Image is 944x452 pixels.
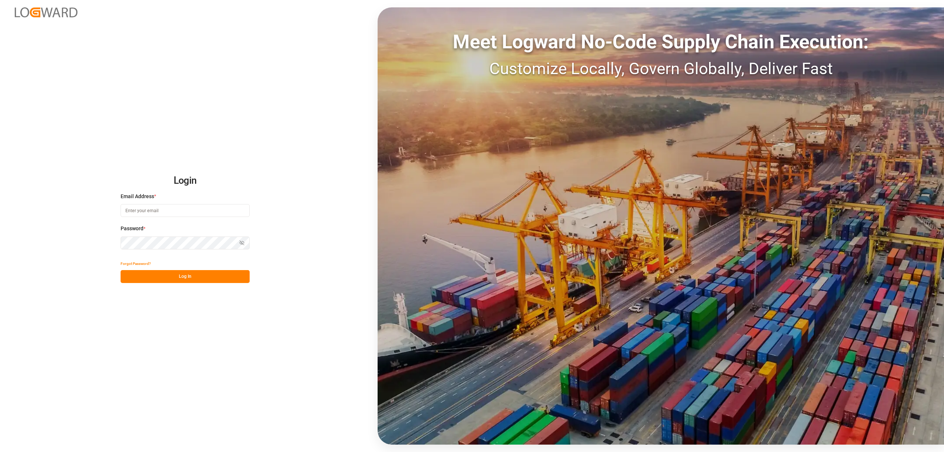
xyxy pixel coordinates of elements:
button: Log In [121,270,250,283]
input: Enter your email [121,204,250,217]
h2: Login [121,169,250,193]
span: Email Address [121,193,154,200]
img: Logward_new_orange.png [15,7,77,17]
div: Meet Logward No-Code Supply Chain Execution: [378,28,944,56]
button: Forgot Password? [121,257,151,270]
span: Password [121,225,143,232]
div: Customize Locally, Govern Globally, Deliver Fast [378,56,944,81]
